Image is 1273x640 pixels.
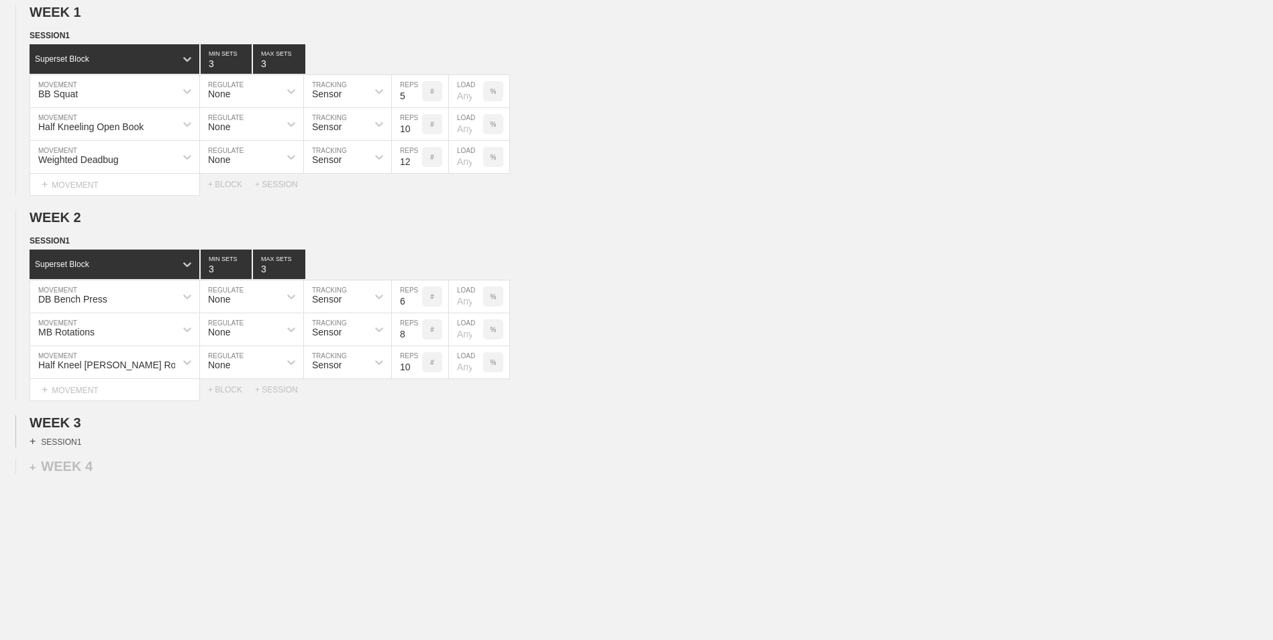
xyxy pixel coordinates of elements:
p: # [430,326,434,333]
p: # [430,88,434,95]
input: Any [449,280,483,313]
div: None [208,360,230,370]
p: % [491,154,497,161]
input: Any [449,313,483,345]
div: + BLOCK [208,180,255,189]
div: None [208,327,230,337]
p: % [491,326,497,333]
span: + [30,435,36,447]
input: None [253,44,305,74]
p: # [430,359,434,366]
div: BB Squat [38,89,78,99]
div: Sensor [312,154,342,165]
div: Sensor [312,121,342,132]
div: Weighted Deadbug [38,154,119,165]
div: + BLOCK [208,385,255,394]
span: WEEK 3 [30,415,81,430]
div: Sensor [312,89,342,99]
span: + [30,462,36,473]
div: DB Bench Press [38,294,107,305]
div: Superset Block [35,260,89,269]
iframe: Chat Widget [1206,576,1273,640]
span: + [42,178,48,190]
input: None [253,250,305,279]
input: Any [449,108,483,140]
div: Half Kneeling Open Book [38,121,144,132]
p: % [491,293,497,301]
p: % [491,359,497,366]
div: Sensor [312,327,342,337]
div: MB Rotations [38,327,95,337]
p: # [430,293,434,301]
div: None [208,154,230,165]
div: Superset Block [35,54,89,64]
p: # [430,154,434,161]
span: + [42,384,48,395]
input: Any [449,75,483,107]
span: WEEK 2 [30,210,81,225]
div: Sensor [312,294,342,305]
div: + SESSION [255,180,309,189]
span: WEEK 1 [30,5,81,19]
div: SESSION 1 [30,435,81,447]
div: MOVEMENT [30,174,200,196]
div: + SESSION [255,385,309,394]
p: % [491,121,497,128]
div: None [208,294,230,305]
div: None [208,121,230,132]
div: Sensor [312,360,342,370]
input: Any [449,346,483,378]
div: Half Kneel [PERSON_NAME] Row [38,360,183,370]
span: SESSION 1 [30,31,70,40]
div: None [208,89,230,99]
input: Any [449,141,483,173]
div: MOVEMENT [30,379,200,401]
div: WEEK 4 [30,459,93,474]
p: # [430,121,434,128]
span: SESSION 1 [30,236,70,246]
p: % [491,88,497,95]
